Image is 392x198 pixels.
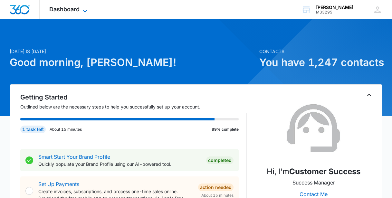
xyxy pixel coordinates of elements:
[259,48,382,55] p: Contacts
[292,179,335,186] p: Success Manager
[20,103,246,110] p: Outlined below are the necessary steps to help you successfully set up your account.
[289,167,360,176] strong: Customer Success
[10,48,255,55] p: [DATE] is [DATE]
[20,126,46,133] div: 1 task left
[38,154,110,160] a: Smart Start Your Brand Profile
[267,166,360,177] p: Hi, I'm
[38,161,201,167] p: Quickly populate your Brand Profile using our AI-powered tool.
[38,181,79,187] a: Set Up Payments
[316,5,353,10] div: account name
[282,96,346,161] img: Customer Success
[206,156,234,164] div: Completed
[20,92,246,102] h2: Getting Started
[365,91,373,99] button: Toggle Collapse
[198,184,234,191] div: Action Needed
[10,55,255,70] h1: Good morning, [PERSON_NAME]!
[316,10,353,14] div: account id
[50,127,82,132] p: About 15 minutes
[259,55,382,70] h1: You have 1,247 contacts
[212,127,239,132] p: 89% complete
[49,6,80,13] span: Dashboard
